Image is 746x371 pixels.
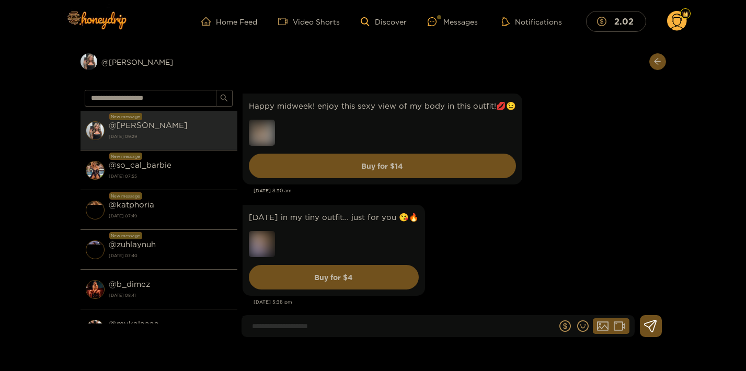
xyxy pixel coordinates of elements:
button: Buy for $4 [249,265,419,289]
img: conversation [86,201,105,219]
span: smile [577,320,589,332]
p: Happy midweek! enjoy this sexy view of my body in this outfit!💋😉 [249,100,516,112]
button: 2.02 [586,11,646,31]
div: Messages [428,16,478,28]
strong: @ mykalaaaa [109,319,159,328]
strong: @ so_cal_barbie [109,160,171,169]
strong: [DATE] 09:29 [109,132,232,141]
button: Notifications [499,16,565,27]
span: dollar [559,320,571,332]
div: @[PERSON_NAME] [81,53,237,70]
div: New message [109,192,142,200]
span: dollar [597,17,612,26]
span: video-camera [614,320,625,332]
strong: @ [PERSON_NAME] [109,121,188,130]
img: conversation [86,161,105,180]
button: dollar [557,318,573,334]
div: New message [109,232,142,239]
button: Buy for $14 [249,154,516,178]
span: search [220,94,228,103]
div: [DATE] 8:30 am [254,187,661,194]
span: video-camera [278,17,293,26]
strong: [DATE] 07:40 [109,251,232,260]
div: New message [109,153,142,160]
div: [DATE] 5:36 pm [254,298,661,306]
img: conversation [86,240,105,259]
span: picture [597,320,609,332]
img: conversation [86,121,105,140]
div: Sep. 10, 5:36 pm [243,205,425,296]
button: search [216,90,233,107]
div: New message [109,113,142,120]
strong: [DATE] 08:41 [109,291,232,300]
strong: @ zuhlaynuh [109,240,156,249]
a: Video Shorts [278,17,340,26]
img: conversation [86,320,105,339]
img: 1HMXC_thumb.jpg [249,231,275,257]
img: conversation [86,280,105,299]
strong: @ b_dimez [109,280,150,288]
button: arrow-left [649,53,666,70]
strong: [DATE] 07:55 [109,171,232,181]
p: [DATE] in my tiny outfit… just for you 😘🔥 [249,211,419,223]
img: Fan Level [682,11,688,17]
span: arrow-left [653,57,661,66]
strong: [DATE] 07:49 [109,211,232,221]
img: tURw1_thumb.jpg [249,120,275,146]
span: home [201,17,216,26]
strong: @ katphoria [109,200,154,209]
a: Home Feed [201,17,257,26]
button: picturevideo-camera [593,318,629,334]
a: Discover [361,17,406,26]
div: Sep. 10, 8:30 am [243,94,522,184]
mark: 2.02 [613,16,635,27]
